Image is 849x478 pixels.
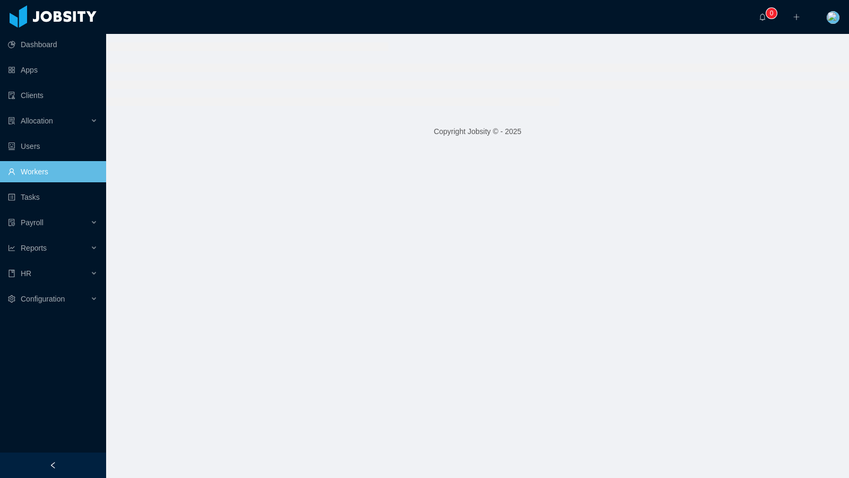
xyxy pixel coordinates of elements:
[8,187,98,208] a: icon: profileTasks
[21,218,44,227] span: Payroll
[106,113,849,150] footer: Copyright Jobsity © - 2025
[8,59,98,81] a: icon: appstoreApps
[21,244,47,252] span: Reports
[766,8,777,19] sup: 0
[827,11,839,24] img: fd154270-6900-11e8-8dba-5d495cac71c7_5cf6810034285.jpeg
[21,295,65,303] span: Configuration
[793,13,800,21] i: icon: plus
[8,85,98,106] a: icon: auditClients
[759,13,766,21] i: icon: bell
[8,161,98,182] a: icon: userWorkers
[8,34,98,55] a: icon: pie-chartDashboard
[8,270,15,277] i: icon: book
[8,244,15,252] i: icon: line-chart
[8,136,98,157] a: icon: robotUsers
[8,219,15,226] i: icon: file-protect
[21,117,53,125] span: Allocation
[21,269,31,278] span: HR
[8,117,15,125] i: icon: solution
[8,295,15,303] i: icon: setting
